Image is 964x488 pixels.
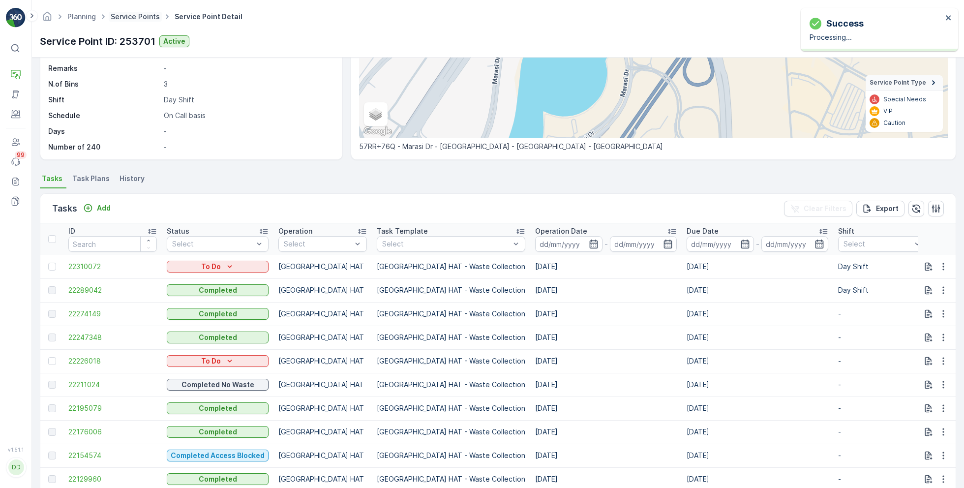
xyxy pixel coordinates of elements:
[167,261,269,273] button: To Do
[377,451,525,460] p: [GEOGRAPHIC_DATA] HAT - Waste Collection
[164,111,331,121] p: On Call basis
[838,285,927,295] p: Day Shift
[167,332,269,343] button: Completed
[838,427,927,437] p: -
[687,236,754,252] input: dd/mm/yyyy
[278,403,367,413] p: [GEOGRAPHIC_DATA] HAT
[48,357,56,365] div: Toggle Row Selected
[278,474,367,484] p: [GEOGRAPHIC_DATA] HAT
[68,403,157,413] span: 22195079
[682,255,833,278] td: [DATE]
[48,79,160,89] p: N.of Bins
[687,226,719,236] p: Due Date
[530,278,682,302] td: [DATE]
[48,475,56,483] div: Toggle Row Selected
[278,309,367,319] p: [GEOGRAPHIC_DATA] HAT
[377,380,525,390] p: [GEOGRAPHIC_DATA] HAT - Waste Collection
[838,262,927,272] p: Day Shift
[804,204,846,213] p: Clear Filters
[535,226,587,236] p: Operation Date
[67,12,96,21] a: Planning
[48,428,56,436] div: Toggle Row Selected
[377,403,525,413] p: [GEOGRAPHIC_DATA] HAT - Waste Collection
[120,174,145,183] span: History
[530,396,682,420] td: [DATE]
[48,404,56,412] div: Toggle Row Selected
[167,402,269,414] button: Completed
[164,95,331,105] p: Day Shift
[382,239,510,249] p: Select
[361,125,394,138] a: Open this area in Google Maps (opens a new window)
[68,309,157,319] span: 22274149
[530,373,682,396] td: [DATE]
[8,459,24,475] div: DD
[838,356,927,366] p: -
[167,450,269,461] button: Completed Access Blocked
[682,326,833,349] td: [DATE]
[164,79,331,89] p: 3
[167,284,269,296] button: Completed
[164,126,331,136] p: -
[172,239,253,249] p: Select
[68,333,157,342] a: 22247348
[159,35,189,47] button: Active
[199,403,237,413] p: Completed
[377,309,525,319] p: [GEOGRAPHIC_DATA] HAT - Waste Collection
[530,302,682,326] td: [DATE]
[682,396,833,420] td: [DATE]
[856,201,904,216] button: Export
[48,263,56,271] div: Toggle Row Selected
[201,262,221,272] p: To Do
[377,333,525,342] p: [GEOGRAPHIC_DATA] HAT - Waste Collection
[278,285,367,295] p: [GEOGRAPHIC_DATA] HAT
[883,95,926,103] p: Special Needs
[870,79,926,87] span: Service Point Type
[945,14,952,23] button: close
[48,334,56,341] div: Toggle Row Selected
[68,236,157,252] input: Search
[838,309,927,319] p: -
[278,356,367,366] p: [GEOGRAPHIC_DATA] HAT
[48,126,160,136] p: Days
[530,349,682,373] td: [DATE]
[17,151,25,159] p: 99
[610,236,677,252] input: dd/mm/yyyy
[530,326,682,349] td: [DATE]
[535,236,602,252] input: dd/mm/yyyy
[40,34,155,49] p: Service Point ID: 253701
[784,201,852,216] button: Clear Filters
[682,278,833,302] td: [DATE]
[72,174,110,183] span: Task Plans
[199,309,237,319] p: Completed
[866,75,943,91] summary: Service Point Type
[361,125,394,138] img: Google
[377,285,525,295] p: [GEOGRAPHIC_DATA] HAT - Waste Collection
[164,63,331,73] p: -
[838,333,927,342] p: -
[530,444,682,467] td: [DATE]
[838,403,927,413] p: -
[278,380,367,390] p: [GEOGRAPHIC_DATA] HAT
[278,226,312,236] p: Operation
[284,239,352,249] p: Select
[48,95,160,105] p: Shift
[68,427,157,437] span: 22176006
[278,333,367,342] p: [GEOGRAPHIC_DATA] HAT
[164,142,331,152] p: -
[6,447,26,453] span: v 1.51.1
[6,8,26,28] img: logo
[278,262,367,272] p: [GEOGRAPHIC_DATA] HAT
[838,226,854,236] p: Shift
[6,152,26,172] a: 99
[682,420,833,444] td: [DATE]
[171,451,265,460] p: Completed Access Blocked
[181,380,254,390] p: Completed No Waste
[167,355,269,367] button: To Do
[68,226,75,236] p: ID
[167,473,269,485] button: Completed
[68,380,157,390] a: 22211024
[68,451,157,460] a: 22154574
[68,474,157,484] a: 22129960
